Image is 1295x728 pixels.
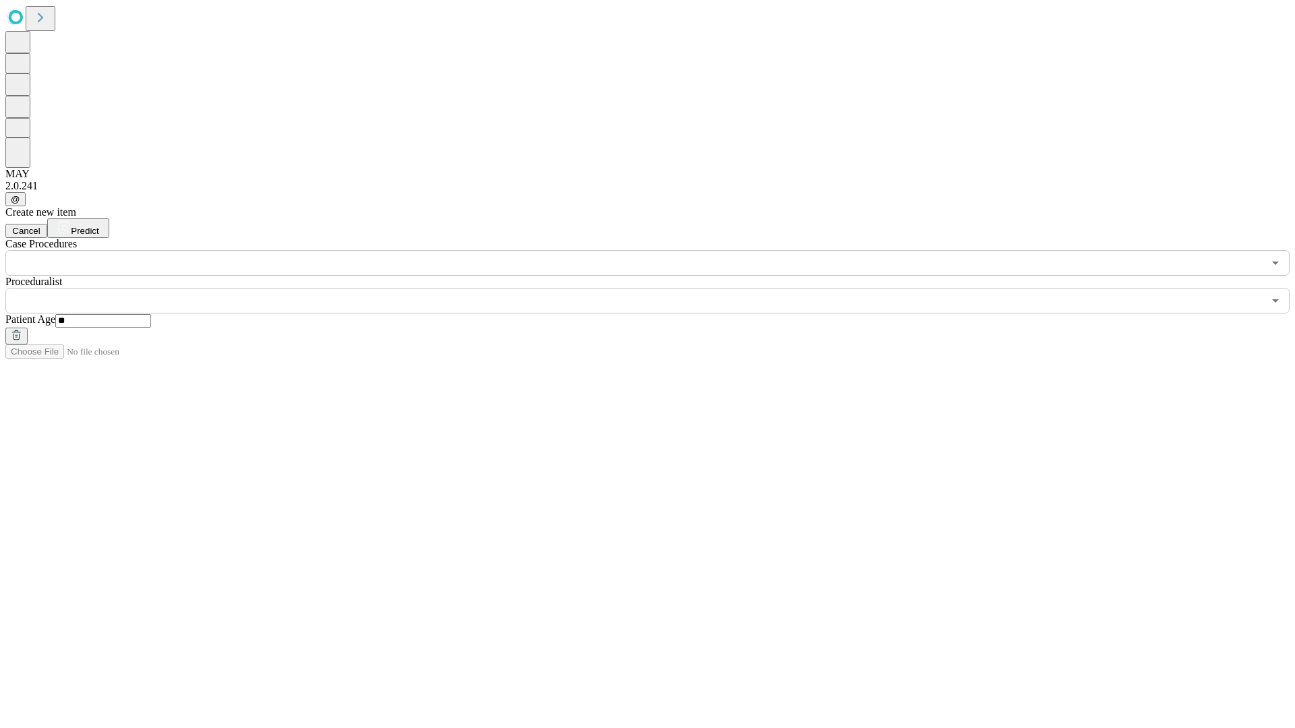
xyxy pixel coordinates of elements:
span: Cancel [12,226,40,236]
span: Proceduralist [5,276,62,287]
span: Patient Age [5,313,55,325]
span: Scheduled Procedure [5,238,77,249]
div: MAY [5,168,1290,180]
span: Create new item [5,206,76,218]
button: Open [1266,253,1285,272]
button: Predict [47,218,109,238]
button: Open [1266,291,1285,310]
button: Cancel [5,224,47,238]
span: @ [11,194,20,204]
span: Predict [71,226,98,236]
button: @ [5,192,26,206]
div: 2.0.241 [5,180,1290,192]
